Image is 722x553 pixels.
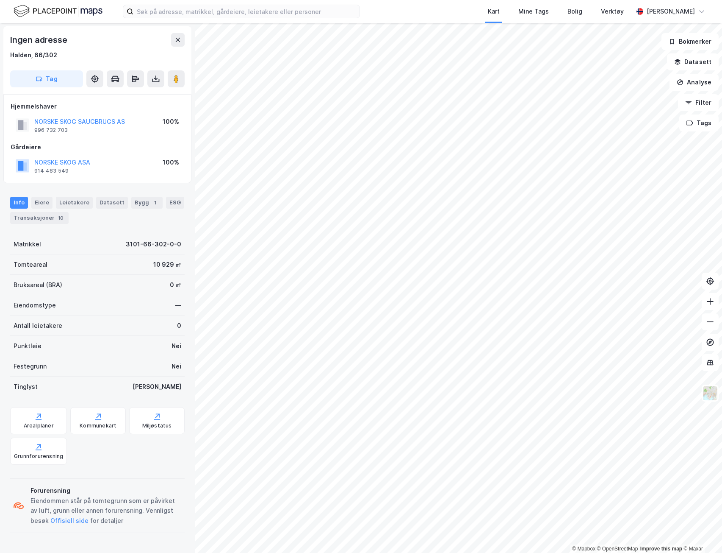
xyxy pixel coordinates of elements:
[14,300,56,310] div: Eiendomstype
[601,6,624,17] div: Verktøy
[133,382,181,392] div: [PERSON_NAME]
[640,546,682,552] a: Improve this map
[14,239,41,249] div: Matrikkel
[567,6,582,17] div: Bolig
[170,280,181,290] div: 0 ㎡
[153,260,181,270] div: 10 929 ㎡
[172,361,181,371] div: Nei
[14,361,47,371] div: Festegrunn
[518,6,549,17] div: Mine Tags
[11,101,184,112] div: Hjemmelshaver
[175,300,181,310] div: —
[56,214,65,222] div: 10
[34,168,69,174] div: 914 483 549
[572,546,595,552] a: Mapbox
[172,341,181,351] div: Nei
[680,512,722,553] iframe: Chat Widget
[10,33,69,47] div: Ingen adresse
[24,422,54,429] div: Arealplaner
[661,33,719,50] button: Bokmerker
[163,117,179,127] div: 100%
[11,142,184,152] div: Gårdeiere
[56,197,93,209] div: Leietakere
[14,260,47,270] div: Tomteareal
[31,197,53,209] div: Eiere
[14,280,62,290] div: Bruksareal (BRA)
[126,239,181,249] div: 3101-66-302-0-0
[14,382,38,392] div: Tinglyst
[14,4,102,19] img: logo.f888ab2527a4732fd821a326f86c7f29.svg
[166,197,184,209] div: ESG
[133,5,360,18] input: Søk på adresse, matrikkel, gårdeiere, leietakere eller personer
[177,321,181,331] div: 0
[131,197,163,209] div: Bygg
[30,496,181,526] div: Eiendommen står på tomtegrunn som er påvirket av luft, grunn eller annen forurensning. Vennligst ...
[679,115,719,131] button: Tags
[680,512,722,553] div: Kontrollprogram for chat
[597,546,638,552] a: OpenStreetMap
[96,197,128,209] div: Datasett
[10,212,69,224] div: Transaksjoner
[647,6,695,17] div: [PERSON_NAME]
[667,53,719,70] button: Datasett
[10,50,57,60] div: Halden, 66/302
[488,6,500,17] div: Kart
[10,70,83,87] button: Tag
[80,422,116,429] div: Kommunekart
[34,127,68,134] div: 996 732 703
[151,198,159,207] div: 1
[163,157,179,168] div: 100%
[10,197,28,209] div: Info
[702,385,718,401] img: Z
[30,486,181,496] div: Forurensning
[14,321,62,331] div: Antall leietakere
[669,74,719,91] button: Analyse
[14,453,63,460] div: Grunnforurensning
[142,422,172,429] div: Miljøstatus
[678,94,719,111] button: Filter
[14,341,41,351] div: Punktleie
